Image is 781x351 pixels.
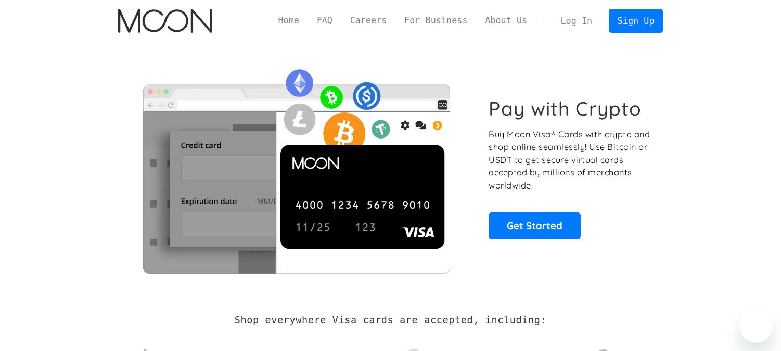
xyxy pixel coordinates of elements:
[489,97,642,120] h1: Pay with Crypto
[739,309,773,343] iframe: Botón para iniciar la ventana de mensajería
[489,128,651,192] p: Buy Moon Visa® Cards with crypto and shop online seamlessly! Use Bitcoin or USDT to get secure vi...
[552,9,601,32] a: Log In
[118,9,212,33] a: home
[118,9,212,33] img: Moon Logo
[395,14,476,27] a: For Business
[118,62,475,273] img: Moon Cards let you spend your crypto anywhere Visa is accepted.
[341,14,395,27] a: Careers
[235,315,546,326] h2: Shop everywhere Visa cards are accepted, including:
[308,14,341,27] a: FAQ
[609,9,663,32] a: Sign Up
[270,14,308,27] a: Home
[476,14,536,27] a: About Us
[489,212,581,239] a: Get Started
